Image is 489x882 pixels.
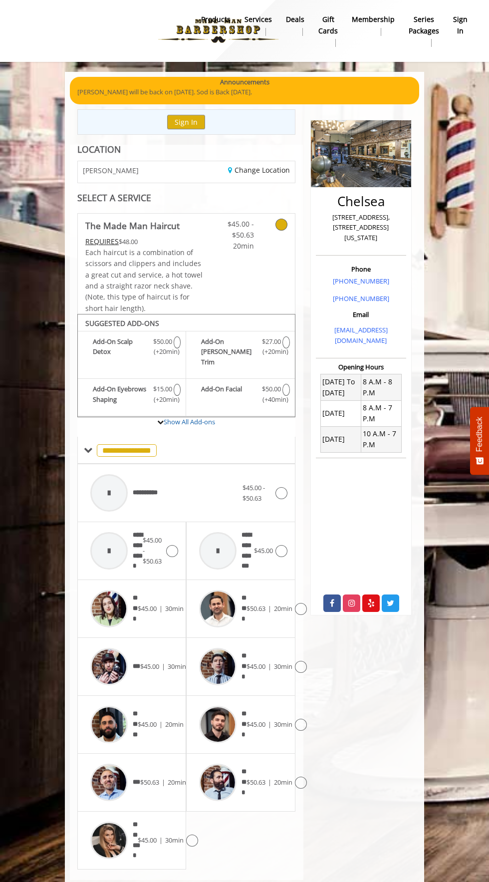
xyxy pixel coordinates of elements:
b: Services [244,14,272,25]
a: DealsDeals [279,12,311,38]
span: (+20min ) [157,394,169,405]
span: 30min [165,604,184,613]
b: Add-On Facial [201,384,260,405]
button: Feedback - Show survey [470,407,489,475]
span: | [162,778,165,787]
div: $48.00 [85,236,205,247]
b: Series packages [409,14,439,36]
span: Feedback [475,417,484,452]
span: | [268,662,271,671]
h3: Phone [318,266,404,273]
b: Membership [352,14,395,25]
span: $50.63 [246,604,265,613]
td: [DATE] [320,426,361,452]
span: $45.00 - $50.63 [243,483,265,503]
a: Change Location [228,165,290,175]
a: Productsproducts [194,12,238,38]
img: Made Man Barbershop logo [150,3,287,58]
span: 30min [274,720,292,729]
label: Add-On Beard Trim [191,336,289,370]
a: Gift cardsgift cards [311,12,345,49]
span: $50.00 [153,336,172,347]
b: LOCATION [77,143,121,155]
label: Add-On Facial [191,384,289,407]
a: sign insign in [446,12,475,38]
b: Announcements [220,77,269,87]
span: $45.00 - $50.63 [143,536,162,566]
span: 20min [274,604,292,613]
span: $50.63 [140,778,159,787]
b: Deals [286,14,304,25]
span: | [159,720,163,729]
span: (+20min ) [157,346,169,357]
span: | [162,662,165,671]
span: | [268,778,271,787]
span: | [159,836,163,845]
div: The Made Man Haircut Add-onS [77,314,295,417]
span: 20min [168,778,186,787]
span: $45.00 [254,546,273,555]
span: $50.63 [246,778,265,787]
b: sign in [453,14,468,36]
td: [DATE] To [DATE] [320,374,361,400]
b: Add-On [PERSON_NAME] Trim [201,336,260,367]
div: SELECT A SERVICE [77,193,295,203]
span: $45.00 [138,604,157,613]
a: [PHONE_NUMBER] [333,294,389,303]
span: $27.00 [262,336,281,347]
span: 20min [165,720,184,729]
span: $45.00 [138,720,157,729]
span: $45.00 [246,720,265,729]
h3: Email [318,311,404,318]
span: $45.00 [138,836,157,845]
span: $15.00 [153,384,172,394]
span: | [159,604,163,613]
b: The Made Man Haircut [85,219,180,233]
label: Add-On Scalp Detox [83,336,181,360]
h2: Chelsea [318,194,404,209]
span: (+40min ) [265,394,277,405]
span: $45.00 - $50.63 [223,219,254,241]
span: 20min [223,241,254,252]
span: Each haircut is a combination of scissors and clippers and includes a great cut and service, a ho... [85,248,203,313]
label: Add-On Eyebrows Shaping [83,384,181,407]
a: [PHONE_NUMBER] [333,277,389,286]
b: products [201,14,231,25]
span: 30min [165,836,184,845]
td: 10 A.M - 7 P.M [361,426,401,452]
p: [PERSON_NAME] will be back on [DATE]. Sod is Back [DATE]. [77,87,412,97]
span: $45.00 [140,662,159,671]
b: gift cards [318,14,338,36]
span: (+20min ) [265,346,277,357]
span: | [268,720,271,729]
b: SUGGESTED ADD-ONS [85,318,159,328]
a: ServicesServices [238,12,279,38]
b: Add-On Eyebrows Shaping [93,384,152,405]
span: 30min [168,662,186,671]
span: [PERSON_NAME] [83,167,139,174]
span: | [268,604,271,613]
td: [DATE] [320,400,361,426]
h3: Opening Hours [316,363,406,370]
span: 20min [274,778,292,787]
span: This service needs some Advance to be paid before we block your appointment [85,237,119,246]
span: $50.00 [262,384,281,394]
span: $45.00 [246,662,265,671]
span: 30min [274,662,292,671]
p: [STREET_ADDRESS],[STREET_ADDRESS][US_STATE] [318,212,404,243]
a: Show All Add-ons [164,417,215,426]
a: [EMAIL_ADDRESS][DOMAIN_NAME] [334,325,388,345]
td: 8 A.M - 7 P.M [361,400,401,426]
b: Add-On Scalp Detox [93,336,152,357]
a: MembershipMembership [345,12,402,38]
td: 8 A.M - 8 P.M [361,374,401,400]
a: Series packagesSeries packages [402,12,446,49]
button: Sign In [167,115,205,129]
